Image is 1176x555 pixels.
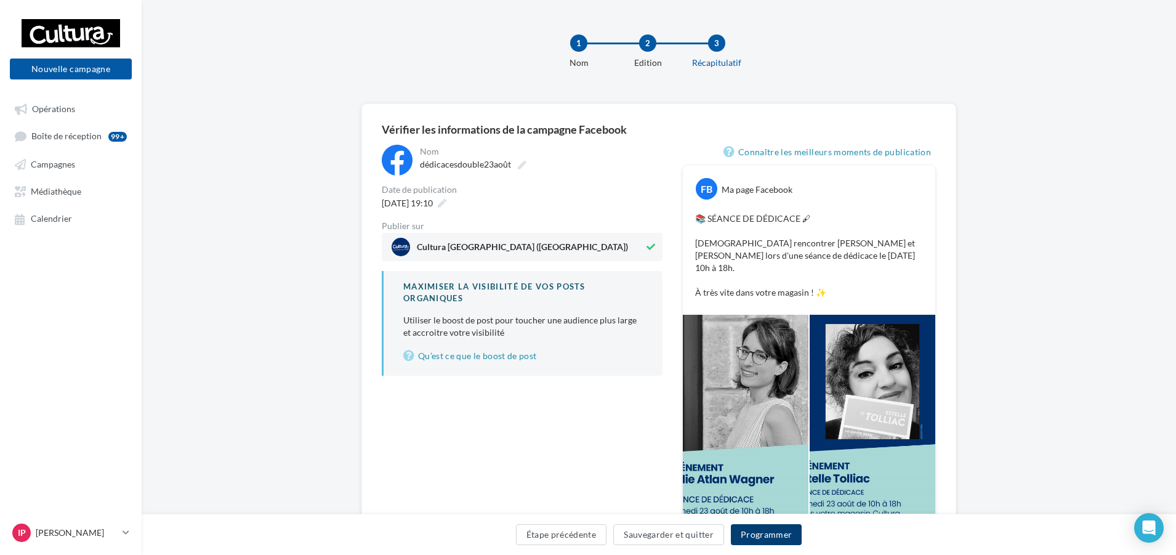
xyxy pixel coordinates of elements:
[31,186,81,196] span: Médiathèque
[570,34,587,52] div: 1
[10,521,132,545] a: IP [PERSON_NAME]
[403,314,643,339] p: Utiliser le boost de post pour toucher une audience plus large et accroitre votre visibilité
[108,132,127,142] div: 99+
[7,180,134,202] a: Médiathèque
[731,524,802,545] button: Programmer
[608,57,687,69] div: Edition
[403,349,643,363] a: Qu’est ce que le boost de post
[613,524,724,545] button: Sauvegarder et quitter
[31,159,75,169] span: Campagnes
[10,59,132,79] button: Nouvelle campagne
[539,57,618,69] div: Nom
[7,153,134,175] a: Campagnes
[7,124,134,147] a: Boîte de réception99+
[382,124,936,135] div: Vérifier les informations de la campagne Facebook
[420,159,511,169] span: dédicacesdouble23août
[677,57,756,69] div: Récapitulatif
[7,207,134,229] a: Calendrier
[382,198,433,208] span: [DATE] 19:10
[708,34,725,52] div: 3
[723,145,936,160] a: Connaître les meilleurs moments de publication
[696,178,717,200] div: FB
[32,103,75,114] span: Opérations
[639,34,656,52] div: 2
[31,214,72,224] span: Calendrier
[722,184,792,196] div: Ma page Facebook
[382,185,663,194] div: Date de publication
[7,97,134,120] a: Opérations
[420,147,660,156] div: Nom
[382,222,663,230] div: Publier sur
[18,527,26,539] span: IP
[403,281,643,304] div: Maximiser la visibilité de vos posts organiques
[417,243,628,256] span: Cultura [GEOGRAPHIC_DATA] ([GEOGRAPHIC_DATA])
[516,524,607,545] button: Étape précédente
[36,527,118,539] p: [PERSON_NAME]
[695,213,923,299] p: 📚 SÉANCE DE DÉDICACE 🖋 [DEMOGRAPHIC_DATA] rencontrer [PERSON_NAME] et [PERSON_NAME] lors d'une sé...
[31,131,102,142] span: Boîte de réception
[1134,513,1164,543] div: Open Intercom Messenger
